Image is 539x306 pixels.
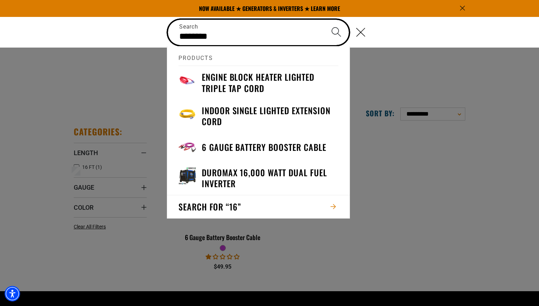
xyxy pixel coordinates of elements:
div: Accessibility Menu [5,286,20,301]
button: Search for “16” [167,195,350,219]
img: purple [178,138,196,156]
button: Search [324,20,349,44]
h3: DuroMax 16,000 Watt Dual Fuel Inverter [202,167,339,189]
img: red [178,72,196,89]
h2: Products [178,46,339,66]
img: DuroMax 16,000 Watt Dual Fuel Inverter [178,167,196,185]
a: DuroMax 16,000 Watt Dual Fuel Inverter [167,161,350,195]
a: Engine Block Heater Lighted Triple Tap Cord [167,66,350,99]
a: Indoor Single Lighted Extension Cord [167,99,350,133]
h3: Engine Block Heater Lighted Triple Tap Cord [202,72,339,93]
button: Close [350,20,372,44]
h3: 6 Gauge Battery Booster Cable [202,142,326,153]
a: 6 Gauge Battery Booster Cable [167,133,350,161]
h3: Indoor Single Lighted Extension Cord [202,105,339,127]
img: Yellow [178,105,196,123]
